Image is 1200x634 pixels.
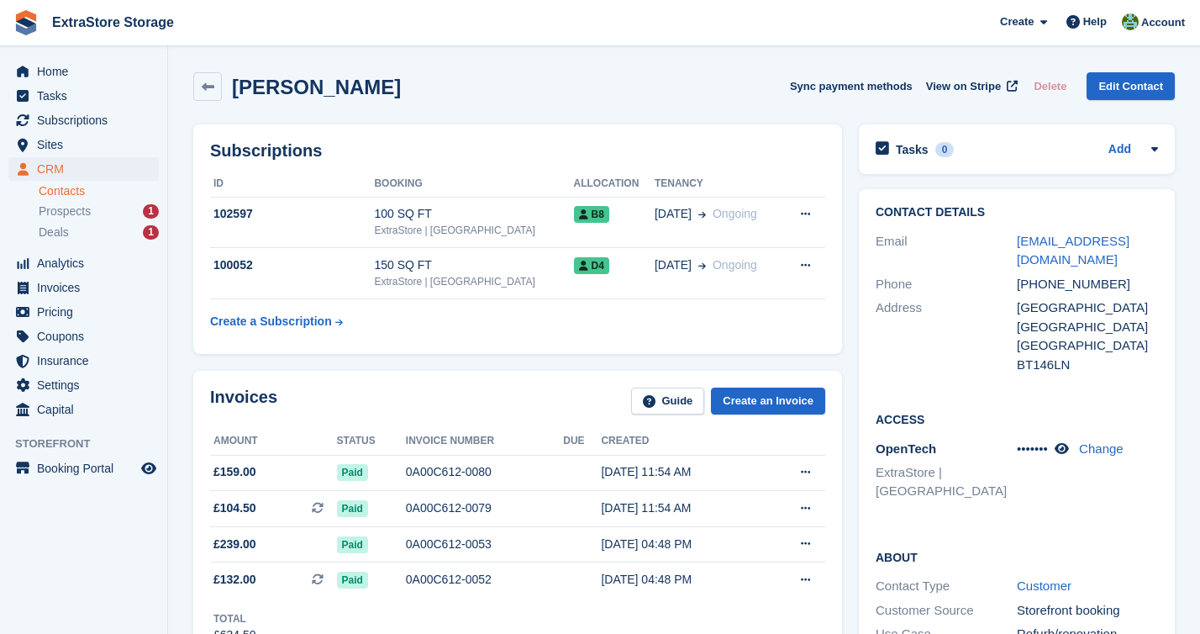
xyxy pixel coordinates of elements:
a: menu [8,157,159,181]
div: Create a Subscription [210,313,332,330]
span: Booking Portal [37,457,138,480]
h2: About [876,548,1158,565]
div: [GEOGRAPHIC_DATA] [1017,318,1158,337]
a: Contacts [39,183,159,199]
span: Prospects [39,203,91,219]
div: 0 [935,142,955,157]
th: Allocation [574,171,655,198]
div: [GEOGRAPHIC_DATA] [1017,336,1158,356]
div: 100 SQ FT [374,205,573,223]
a: Customer [1017,579,1071,593]
div: Customer Source [876,601,1017,621]
span: £132.00 [213,571,256,589]
a: [EMAIL_ADDRESS][DOMAIN_NAME] [1017,234,1129,267]
a: ExtraStore Storage [45,8,181,36]
div: [DATE] 04:48 PM [601,536,762,553]
h2: Access [876,410,1158,427]
div: Storefront booking [1017,601,1158,621]
a: Prospects 1 [39,203,159,220]
th: Invoice number [406,428,563,455]
a: menu [8,108,159,132]
div: [GEOGRAPHIC_DATA] [1017,299,1158,318]
span: [DATE] [655,205,692,223]
div: Phone [876,275,1017,294]
div: 0A00C612-0052 [406,571,563,589]
a: menu [8,398,159,421]
div: 1 [143,225,159,240]
img: Jill Leckie [1122,13,1139,30]
span: Subscriptions [37,108,138,132]
span: D4 [574,257,609,274]
div: ExtraStore | [GEOGRAPHIC_DATA] [374,223,573,238]
a: menu [8,325,159,348]
div: 100052 [210,256,374,274]
a: Guide [631,388,705,415]
div: [DATE] 11:54 AM [601,463,762,481]
button: Sync payment methods [790,72,913,100]
div: 0A00C612-0053 [406,536,563,553]
a: menu [8,251,159,275]
span: Ongoing [713,207,757,220]
th: Tenancy [655,171,782,198]
h2: [PERSON_NAME] [232,76,401,98]
span: £104.50 [213,499,256,517]
span: ••••••• [1017,441,1048,456]
div: 0A00C612-0080 [406,463,563,481]
span: Paid [337,536,368,553]
span: Deals [39,225,69,240]
a: menu [8,84,159,108]
a: Edit Contact [1087,72,1175,100]
div: 150 SQ FT [374,256,573,274]
span: Settings [37,373,138,397]
a: menu [8,349,159,372]
div: [DATE] 11:54 AM [601,499,762,517]
div: 1 [143,204,159,219]
span: Help [1083,13,1107,30]
span: OpenTech [876,441,936,456]
a: Change [1079,441,1124,456]
span: Create [1000,13,1034,30]
span: Sites [37,133,138,156]
a: View on Stripe [919,72,1021,100]
span: Analytics [37,251,138,275]
a: menu [8,276,159,299]
div: Contact Type [876,577,1017,596]
span: Pricing [37,300,138,324]
div: Address [876,299,1017,374]
div: BT146LN [1017,356,1158,375]
a: Preview store [139,458,159,478]
span: View on Stripe [926,78,1001,95]
th: Amount [210,428,337,455]
div: 102597 [210,205,374,223]
h2: Contact Details [876,206,1158,219]
a: Add [1108,140,1131,160]
a: menu [8,133,159,156]
a: menu [8,373,159,397]
a: Create a Subscription [210,306,343,337]
li: ExtraStore | [GEOGRAPHIC_DATA] [876,463,1017,501]
h2: Tasks [896,142,929,157]
h2: Subscriptions [210,141,825,161]
span: Coupons [37,325,138,348]
h2: Invoices [210,388,277,415]
img: stora-icon-8386f47178a22dfd0bd8f6a31ec36ba5ce8667c1dd55bd0f319d3a0aa187defe.svg [13,10,39,35]
span: £159.00 [213,463,256,481]
div: [PHONE_NUMBER] [1017,275,1158,294]
a: menu [8,60,159,83]
span: Ongoing [713,258,757,272]
a: Create an Invoice [711,388,825,415]
th: Status [337,428,406,455]
span: Insurance [37,349,138,372]
th: Due [563,428,601,455]
span: Capital [37,398,138,421]
a: menu [8,457,159,480]
a: menu [8,300,159,324]
span: [DATE] [655,256,692,274]
th: Booking [374,171,573,198]
th: Created [601,428,762,455]
button: Delete [1027,72,1073,100]
span: Tasks [37,84,138,108]
span: Paid [337,572,368,589]
span: Account [1141,14,1185,31]
div: Email [876,232,1017,270]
